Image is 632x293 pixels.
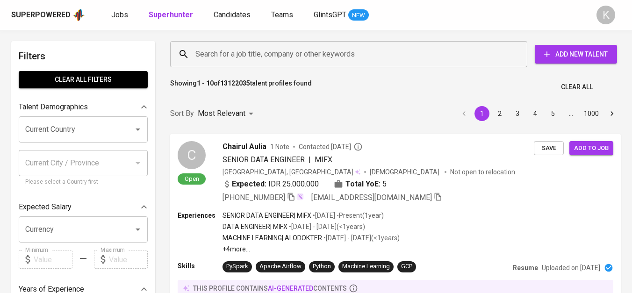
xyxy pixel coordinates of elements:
div: [GEOGRAPHIC_DATA], [GEOGRAPHIC_DATA] [223,167,360,177]
div: Python [313,262,331,271]
button: Go to next page [604,106,619,121]
div: GCP [401,262,412,271]
span: Clear All [561,81,593,93]
p: MACHINE LEARNING | ALODOKTER [223,233,322,243]
a: GlintsGPT NEW [314,9,369,21]
button: Go to page 1000 [581,106,602,121]
p: Skills [178,261,223,271]
span: [EMAIL_ADDRESS][DOMAIN_NAME] [311,193,432,202]
div: IDR 25.000.000 [223,179,319,190]
span: Add New Talent [542,49,610,60]
p: Most Relevant [198,108,245,119]
p: Experiences [178,211,223,220]
span: [PHONE_NUMBER] [223,193,285,202]
span: Candidates [214,10,251,19]
span: NEW [348,11,369,20]
b: Superhunter [149,10,193,19]
a: Superpoweredapp logo [11,8,85,22]
button: Add to job [569,141,613,156]
span: Save [539,143,559,154]
div: PySpark [226,262,248,271]
button: Clear All [557,79,596,96]
button: Go to page 2 [492,106,507,121]
div: … [563,109,578,118]
span: Add to job [574,143,609,154]
p: Not open to relocation [450,167,515,177]
p: Please select a Country first [25,178,141,187]
div: Superpowered [11,10,71,21]
div: Apache Airflow [259,262,302,271]
p: Talent Demographics [19,101,88,113]
div: C [178,141,206,169]
b: 13122035 [220,79,250,87]
a: Superhunter [149,9,195,21]
p: • [DATE] - [DATE] ( <1 years ) [322,233,400,243]
p: • [DATE] - [DATE] ( <1 years ) [287,222,365,231]
input: Value [34,250,72,269]
b: Total YoE: [345,179,381,190]
a: Jobs [111,9,130,21]
button: Open [131,223,144,236]
div: Talent Demographics [19,98,148,116]
span: Clear All filters [26,74,140,86]
div: Most Relevant [198,105,257,122]
span: Teams [271,10,293,19]
div: Machine Learning [342,262,390,271]
p: DATA ENGINEER | MIFX [223,222,287,231]
p: • [DATE] - Present ( 1 year ) [311,211,384,220]
button: Go to page 5 [546,106,560,121]
p: Uploaded on [DATE] [542,263,600,272]
nav: pagination navigation [455,106,621,121]
button: Go to page 4 [528,106,543,121]
p: this profile contains contents [193,284,347,293]
p: +4 more ... [223,244,400,254]
span: MIFX [315,155,332,164]
span: 5 [382,179,387,190]
div: K [596,6,615,24]
p: Showing of talent profiles found [170,79,312,96]
a: Candidates [214,9,252,21]
button: Clear All filters [19,71,148,88]
svg: By Batam recruiter [353,142,363,151]
h6: Filters [19,49,148,64]
span: Jobs [111,10,128,19]
span: | [309,154,311,165]
span: 1 Note [270,142,289,151]
div: Expected Salary [19,198,148,216]
span: Chairul Aulia [223,141,266,152]
p: Resume [513,263,538,272]
button: page 1 [474,106,489,121]
span: GlintsGPT [314,10,346,19]
span: Contacted [DATE] [299,142,363,151]
b: Expected: [232,179,266,190]
b: 1 - 10 [197,79,214,87]
input: Value [109,250,148,269]
a: Teams [271,9,295,21]
span: SENIOR DATA ENGINEER [223,155,305,164]
button: Add New Talent [535,45,617,64]
p: SENIOR DATA ENGINEER | MIFX [223,211,311,220]
img: magic_wand.svg [296,193,304,200]
button: Open [131,123,144,136]
img: app logo [72,8,85,22]
span: [DEMOGRAPHIC_DATA] [370,167,441,177]
p: Expected Salary [19,201,72,213]
button: Save [534,141,564,156]
span: Open [181,175,203,183]
button: Go to page 3 [510,106,525,121]
p: Sort By [170,108,194,119]
span: AI-generated [268,285,313,292]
